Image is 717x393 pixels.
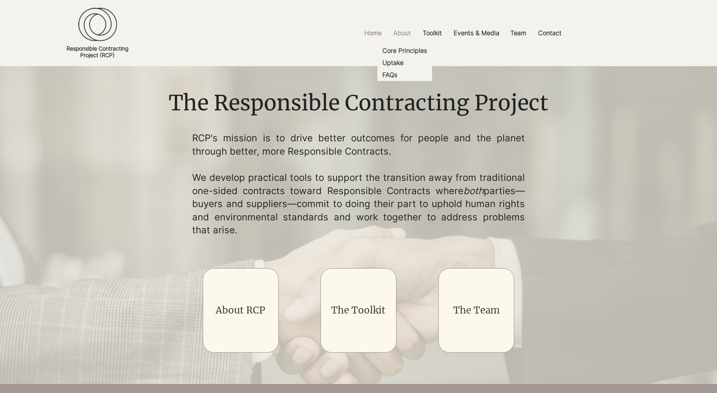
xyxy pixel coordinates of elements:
p: FAQs [379,69,400,81]
p: We develop practical tools to support the transition away from traditional one-sided contracts to... [192,171,525,237]
p: RCP's mission is to drive better outcomes for people and the planet through better, more Responsi... [192,132,525,158]
p: Events & Media [450,24,503,42]
p: Home [360,24,386,42]
a: Home [358,24,387,42]
a: Core Principles [377,45,432,57]
a: Responsible ContractingProject (RCP) [67,45,128,58]
a: The Team [453,304,500,316]
a: Uptake [377,57,432,69]
a: About [387,24,417,42]
p: About [389,24,415,42]
p: Team [506,24,530,42]
a: About RCP [216,304,265,316]
p: Uptake [379,57,407,69]
span: both [463,185,484,196]
nav: Site [265,24,662,42]
p: Core Principles [379,45,430,57]
a: Team [504,24,532,42]
a: The Toolkit [331,304,386,316]
a: Events & Media [448,24,504,42]
a: FAQs [377,69,432,81]
h1: The Responsible Contracting Project [163,88,554,118]
p: Toolkit [419,24,446,42]
a: Contact [532,24,567,42]
a: Toolkit [417,24,448,42]
p: Contact [534,24,566,42]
